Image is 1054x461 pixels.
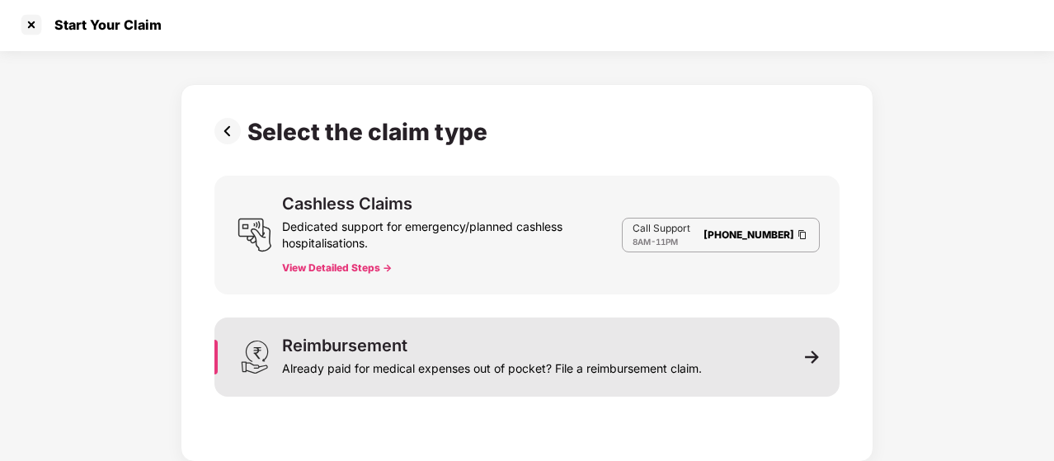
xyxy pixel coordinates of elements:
[796,228,809,242] img: Clipboard Icon
[214,118,247,144] img: svg+xml;base64,PHN2ZyBpZD0iUHJldi0zMngzMiIgeG1sbnM9Imh0dHA6Ly93d3cudzMub3JnLzIwMDAvc3ZnIiB3aWR0aD...
[238,218,272,252] img: svg+xml;base64,PHN2ZyB3aWR0aD0iMjQiIGhlaWdodD0iMjUiIHZpZXdCb3g9IjAgMCAyNCAyNSIgZmlsbD0ibm9uZSIgeG...
[282,354,702,377] div: Already paid for medical expenses out of pocket? File a reimbursement claim.
[45,16,162,33] div: Start Your Claim
[633,235,690,248] div: -
[282,195,412,212] div: Cashless Claims
[805,350,820,365] img: svg+xml;base64,PHN2ZyB3aWR0aD0iMTEiIGhlaWdodD0iMTEiIHZpZXdCb3g9IjAgMCAxMSAxMSIgZmlsbD0ibm9uZSIgeG...
[633,222,690,235] p: Call Support
[282,337,407,354] div: Reimbursement
[238,340,272,374] img: svg+xml;base64,PHN2ZyB3aWR0aD0iMjQiIGhlaWdodD0iMzEiIHZpZXdCb3g9IjAgMCAyNCAzMSIgZmlsbD0ibm9uZSIgeG...
[703,228,794,241] a: [PHONE_NUMBER]
[282,261,392,275] button: View Detailed Steps ->
[282,212,622,252] div: Dedicated support for emergency/planned cashless hospitalisations.
[633,237,651,247] span: 8AM
[247,118,494,146] div: Select the claim type
[656,237,678,247] span: 11PM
